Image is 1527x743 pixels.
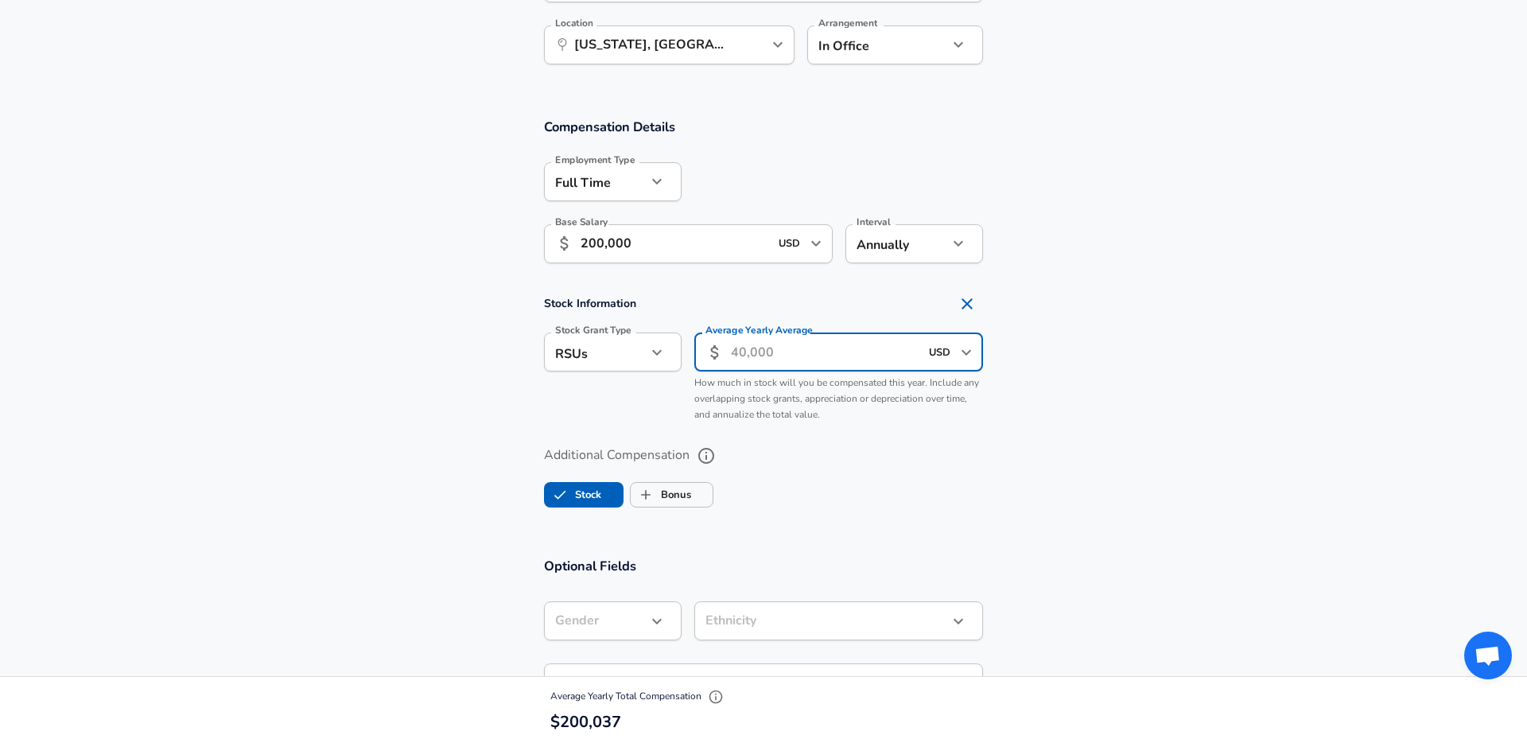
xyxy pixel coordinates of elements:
[630,482,713,508] button: BonusBonus
[544,118,983,136] h3: Compensation Details
[955,341,977,364] button: Open
[805,232,827,255] button: Open
[694,376,979,421] span: How much in stock will you be compensated this year. Include any overlapping stock grants, apprec...
[631,480,661,510] span: Bonus
[555,217,608,227] label: Base Salary
[581,224,769,263] input: 100,000
[555,18,593,28] label: Location
[544,162,647,201] div: Full Time
[555,155,635,165] label: Employment Type
[924,340,956,364] input: USD
[1464,632,1512,679] div: Open chat
[774,231,806,256] input: USD
[550,690,728,702] span: Average Yearly Total Compensation
[731,333,919,371] input: 40,000
[544,333,647,371] div: RSUs
[560,711,621,733] span: 200,037
[545,480,601,510] label: Stock
[544,288,983,320] h4: Stock Information
[544,557,983,575] h3: Optional Fields
[693,442,720,469] button: help
[544,482,624,508] button: StockStock
[544,442,983,469] label: Additional Compensation
[705,325,813,335] label: Average Average
[767,33,789,56] button: Open
[818,18,877,28] label: Arrangement
[704,685,728,709] button: Explain Total Compensation
[857,217,891,227] label: Interval
[807,25,924,64] div: In Office
[951,288,983,320] button: Remove Section
[550,711,560,733] span: $
[555,325,631,335] label: Stock Grant Type
[845,224,948,263] div: Annually
[746,324,774,337] span: Yearly
[631,480,691,510] label: Bonus
[545,480,575,510] span: Stock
